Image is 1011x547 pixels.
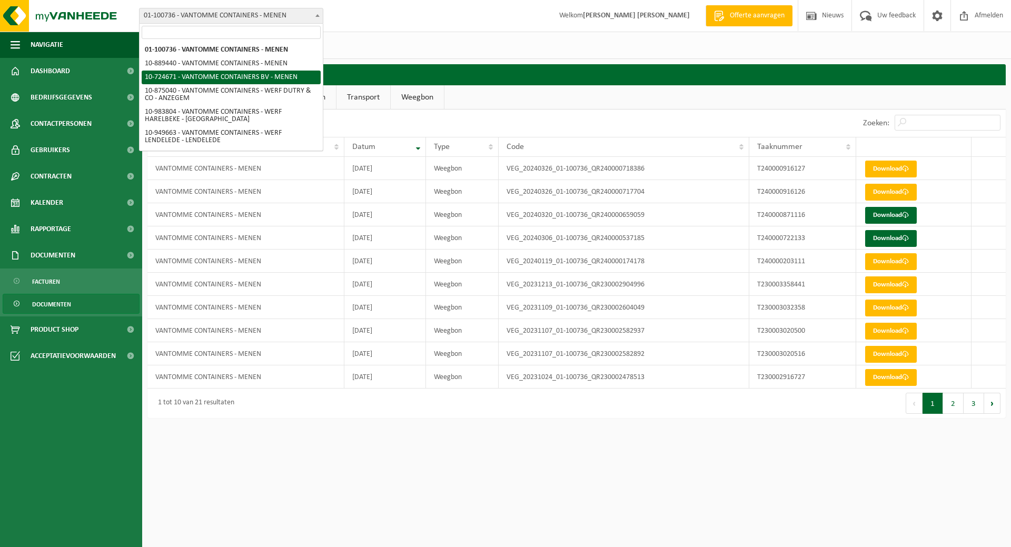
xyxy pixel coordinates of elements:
td: T240000722133 [749,226,856,250]
button: Next [984,393,1000,414]
a: Transport [336,85,390,110]
td: [DATE] [344,203,426,226]
span: Offerte aanvragen [727,11,787,21]
td: Weegbon [426,319,499,342]
a: Download [865,184,917,201]
h2: Documenten [147,64,1006,85]
td: VEG_20240326_01-100736_QR240000718386 [499,157,749,180]
td: T230003020516 [749,342,856,365]
span: Contracten [31,163,72,190]
button: Previous [906,393,923,414]
a: Download [865,323,917,340]
button: 1 [923,393,943,414]
td: VEG_20240119_01-100736_QR240000174178 [499,250,749,273]
td: VANTOMME CONTAINERS - MENEN [147,157,344,180]
li: 10-941974 - VANTOMME CONTAINERS -WERF HEULE - HEULE [142,147,321,168]
td: T230002916727 [749,365,856,389]
td: [DATE] [344,296,426,319]
td: VEG_20231109_01-100736_QR230002604049 [499,296,749,319]
li: 10-949663 - VANTOMME CONTAINERS - WERF LENDELEDE - LENDELEDE [142,126,321,147]
span: Product Shop [31,316,78,343]
span: Dashboard [31,58,70,84]
a: Download [865,161,917,177]
span: Taaknummer [757,143,802,151]
a: Download [865,230,917,247]
button: 2 [943,393,964,414]
td: Weegbon [426,203,499,226]
a: Download [865,207,917,224]
a: Download [865,276,917,293]
li: 10-724671 - VANTOMME CONTAINERS BV - MENEN [142,71,321,84]
td: Weegbon [426,250,499,273]
td: [DATE] [344,226,426,250]
td: [DATE] [344,365,426,389]
td: Weegbon [426,296,499,319]
td: [DATE] [344,273,426,296]
td: VANTOMME CONTAINERS - MENEN [147,226,344,250]
span: Acceptatievoorwaarden [31,343,116,369]
td: Weegbon [426,365,499,389]
td: [DATE] [344,157,426,180]
li: 10-889440 - VANTOMME CONTAINERS - MENEN [142,57,321,71]
td: VANTOMME CONTAINERS - MENEN [147,342,344,365]
a: Weegbon [391,85,444,110]
li: 10-983804 - VANTOMME CONTAINERS - WERF HARELBEKE - [GEOGRAPHIC_DATA] [142,105,321,126]
td: T240000916127 [749,157,856,180]
td: [DATE] [344,319,426,342]
a: Download [865,369,917,386]
span: Navigatie [31,32,63,58]
td: Weegbon [426,226,499,250]
td: [DATE] [344,250,426,273]
li: 10-875040 - VANTOMME CONTAINERS - WERF DUTRY & CO - ANZEGEM [142,84,321,105]
td: Weegbon [426,342,499,365]
a: Documenten [3,294,140,314]
button: 3 [964,393,984,414]
span: Datum [352,143,375,151]
span: Facturen [32,272,60,292]
li: 01-100736 - VANTOMME CONTAINERS - MENEN [142,43,321,57]
td: VEG_20231024_01-100736_QR230002478513 [499,365,749,389]
div: 1 tot 10 van 21 resultaten [153,394,234,413]
td: VANTOMME CONTAINERS - MENEN [147,250,344,273]
td: VANTOMME CONTAINERS - MENEN [147,296,344,319]
span: Kalender [31,190,63,216]
td: Weegbon [426,157,499,180]
td: VANTOMME CONTAINERS - MENEN [147,365,344,389]
span: Gebruikers [31,137,70,163]
td: VANTOMME CONTAINERS - MENEN [147,203,344,226]
td: T240000871116 [749,203,856,226]
td: T230003358441 [749,273,856,296]
td: [DATE] [344,180,426,203]
td: VANTOMME CONTAINERS - MENEN [147,273,344,296]
a: Download [865,300,917,316]
td: Weegbon [426,273,499,296]
strong: [PERSON_NAME] [PERSON_NAME] [583,12,690,19]
label: Zoeken: [863,119,889,127]
a: Offerte aanvragen [706,5,792,26]
td: VANTOMME CONTAINERS - MENEN [147,319,344,342]
span: Bedrijfsgegevens [31,84,92,111]
a: Download [865,253,917,270]
span: Documenten [32,294,71,314]
td: VEG_20240306_01-100736_QR240000537185 [499,226,749,250]
td: VEG_20231107_01-100736_QR230002582892 [499,342,749,365]
td: T230003032358 [749,296,856,319]
td: VEG_20231213_01-100736_QR230002904996 [499,273,749,296]
td: [DATE] [344,342,426,365]
span: Code [507,143,524,151]
td: VEG_20240320_01-100736_QR240000659059 [499,203,749,226]
td: T230003020500 [749,319,856,342]
span: 01-100736 - VANTOMME CONTAINERS - MENEN [139,8,323,24]
td: VEG_20240326_01-100736_QR240000717704 [499,180,749,203]
span: Type [434,143,450,151]
td: VANTOMME CONTAINERS - MENEN [147,180,344,203]
a: Download [865,346,917,363]
td: Weegbon [426,180,499,203]
td: T240000203111 [749,250,856,273]
span: Rapportage [31,216,71,242]
span: 01-100736 - VANTOMME CONTAINERS - MENEN [140,8,323,23]
span: Documenten [31,242,75,268]
a: Facturen [3,271,140,291]
span: Contactpersonen [31,111,92,137]
td: T240000916126 [749,180,856,203]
